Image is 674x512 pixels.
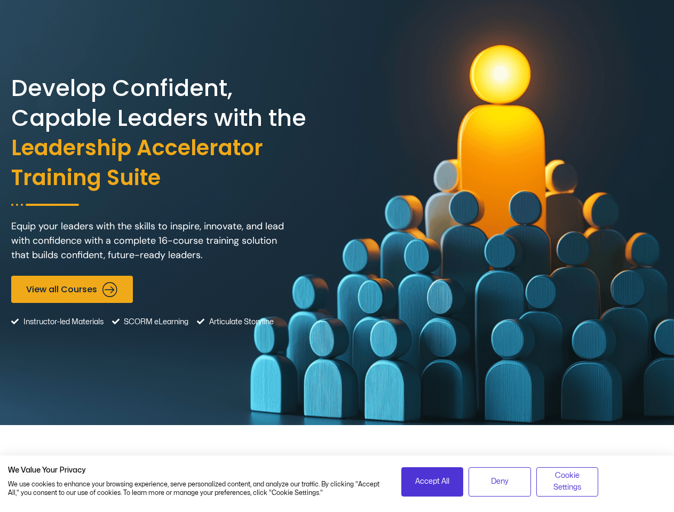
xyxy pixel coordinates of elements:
[8,479,385,498] p: We use cookies to enhance your browsing experience, serve personalized content, and analyze our t...
[8,466,385,475] h2: We Value Your Privacy
[26,284,97,294] span: View all Courses
[207,308,274,335] span: Articulate Storyline
[543,470,592,494] span: Cookie Settings
[11,133,335,193] span: Leadership Accelerator Training Suite
[415,476,449,487] span: Accept All
[491,476,509,487] span: Deny
[469,467,531,497] button: Deny all cookies
[401,467,464,497] button: Accept all cookies
[11,74,335,193] h2: Develop Confident, Capable Leaders with the
[11,276,133,303] a: View all Courses
[11,219,289,262] p: Equip your leaders with the skills to inspire, innovate, and lead with confidence with a complete...
[21,308,104,335] span: Instructor-led Materials
[536,467,599,497] button: Adjust cookie preferences
[121,308,188,335] span: SCORM eLearning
